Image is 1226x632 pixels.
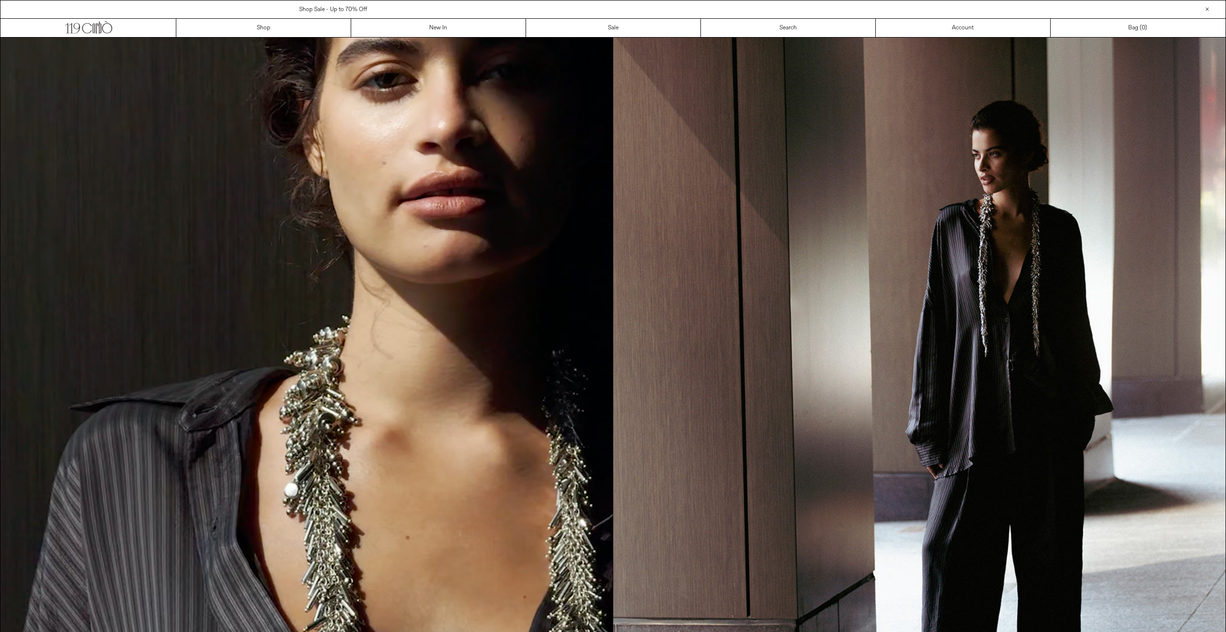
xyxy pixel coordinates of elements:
span: 0 [1142,24,1145,32]
a: Sale [526,19,701,37]
a: Shop Sale - Up to 70% Off [299,6,367,13]
a: Bag () [1051,19,1226,37]
a: Shop [176,19,351,37]
span: ) [1142,24,1147,32]
a: Search [701,19,876,37]
a: Account [876,19,1051,37]
a: New In [351,19,526,37]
